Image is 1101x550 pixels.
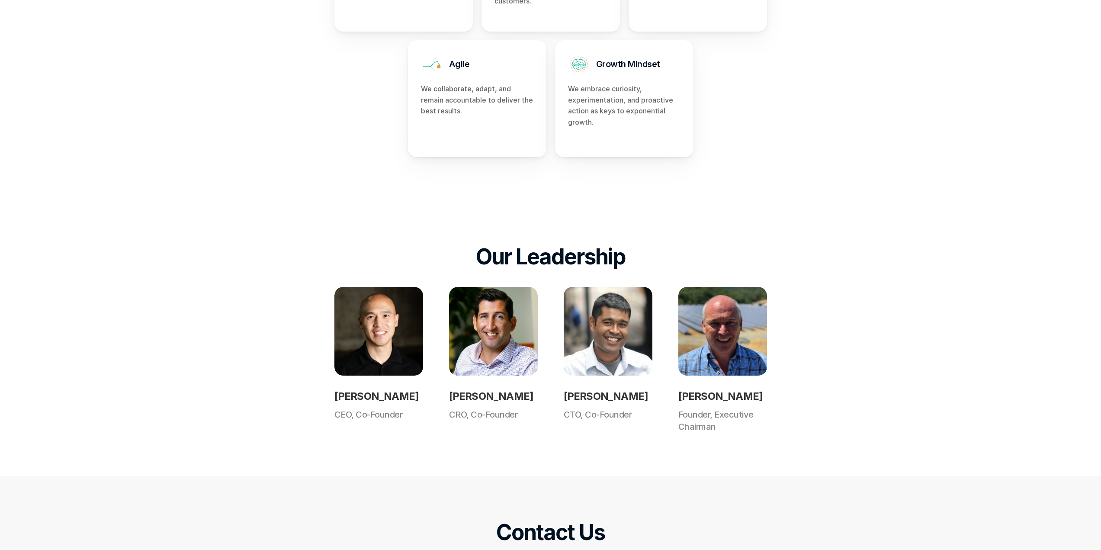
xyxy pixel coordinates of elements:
h2: [PERSON_NAME] [334,389,423,404]
h3: CTO, Co-Founder [564,408,652,421]
h2: [PERSON_NAME] [564,389,652,404]
h2: [PERSON_NAME] [449,389,538,404]
iframe: Chat Widget [945,439,1101,550]
h3: Growth Mindset [596,58,660,70]
h2: Contact Us [496,519,604,545]
p: We embrace curiosity, experimentation, and proactive action as keys to exponential growth. [568,84,681,128]
h2: [PERSON_NAME] [678,389,767,404]
h2: Our Leadership [476,244,626,270]
p: We collaborate, adapt, and remain accountable to deliver the best results. [421,84,533,117]
h3: CRO, Co-Founder [449,408,538,421]
h3: Agile [449,58,470,70]
h3: CEO, Co-Founder [334,408,423,421]
h3: Founder, Executive Chairman [678,408,767,433]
